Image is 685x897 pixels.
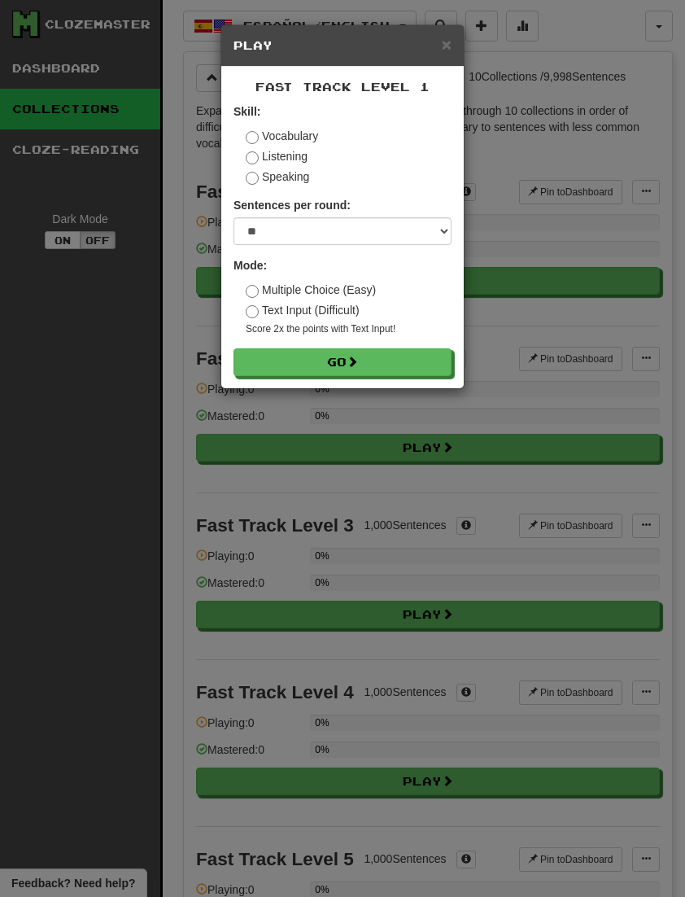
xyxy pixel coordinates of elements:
[246,282,376,298] label: Multiple Choice (Easy)
[246,151,259,164] input: Listening
[233,37,452,54] h5: Play
[246,285,259,298] input: Multiple Choice (Easy)
[233,105,260,118] strong: Skill:
[442,35,452,54] span: ×
[233,348,452,376] button: Go
[246,148,308,164] label: Listening
[246,305,259,318] input: Text Input (Difficult)
[255,80,430,94] span: Fast Track Level 1
[246,322,452,336] small: Score 2x the points with Text Input !
[246,128,318,144] label: Vocabulary
[233,197,351,213] label: Sentences per round:
[233,259,267,272] strong: Mode:
[246,131,259,144] input: Vocabulary
[246,172,259,185] input: Speaking
[246,302,360,318] label: Text Input (Difficult)
[246,168,309,185] label: Speaking
[442,36,452,53] button: Close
